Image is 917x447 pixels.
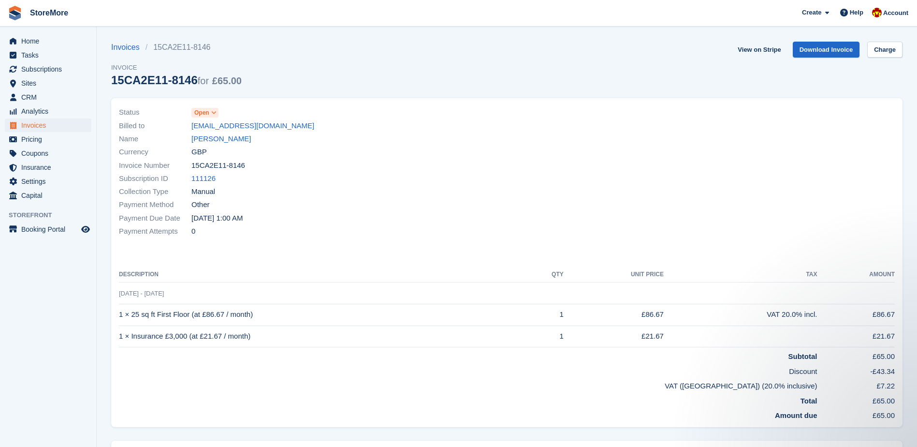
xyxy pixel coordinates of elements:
span: Analytics [21,104,79,118]
td: £86.67 [817,304,895,326]
span: [DATE] - [DATE] [119,290,164,297]
span: Subscription ID [119,173,191,184]
a: Charge [867,42,902,58]
img: Store More Team [872,8,882,17]
a: Invoices [111,42,146,53]
a: menu [5,161,91,174]
img: stora-icon-8386f47178a22dfd0bd8f6a31ec36ba5ce8667c1dd55bd0f319d3a0aa187defe.svg [8,6,22,20]
a: menu [5,119,91,132]
span: Invoices [21,119,79,132]
span: Create [802,8,821,17]
td: 1 × 25 sq ft First Floor (at £86.67 / month) [119,304,527,326]
span: Account [883,8,908,18]
td: £86.67 [564,304,664,326]
span: Subscriptions [21,62,79,76]
a: Open [191,107,218,118]
a: Preview store [80,223,91,235]
td: 1 [527,304,564,326]
span: Status [119,107,191,118]
span: Manual [191,186,215,197]
th: QTY [527,267,564,283]
a: menu [5,90,91,104]
td: VAT ([GEOGRAPHIC_DATA]) (20.0% inclusive) [119,377,817,392]
a: menu [5,104,91,118]
strong: Amount due [775,411,817,419]
a: menu [5,34,91,48]
th: Description [119,267,527,283]
a: [EMAIL_ADDRESS][DOMAIN_NAME] [191,120,314,132]
td: -£43.34 [817,362,895,377]
span: CRM [21,90,79,104]
span: GBP [191,147,207,158]
a: menu [5,175,91,188]
span: Invoice Number [119,160,191,171]
span: Payment Attempts [119,226,191,237]
span: Payment Due Date [119,213,191,224]
span: Other [191,199,210,210]
th: Tax [664,267,817,283]
span: Currency [119,147,191,158]
td: Discount [119,362,817,377]
th: Unit Price [564,267,664,283]
span: 0 [191,226,195,237]
td: £21.67 [817,326,895,347]
a: Download Invoice [793,42,860,58]
div: VAT 20.0% incl. [664,309,817,320]
td: 1 [527,326,564,347]
span: Payment Method [119,199,191,210]
a: menu [5,48,91,62]
strong: Total [801,397,817,405]
span: Coupons [21,147,79,160]
span: Open [194,108,209,117]
a: menu [5,189,91,202]
span: Tasks [21,48,79,62]
td: 1 × Insurance £3,000 (at £21.67 / month) [119,326,527,347]
span: Booking Portal [21,223,79,236]
span: Pricing [21,133,79,146]
td: £65.00 [817,347,895,362]
span: Invoice [111,63,242,73]
strong: Subtotal [788,352,817,360]
a: 111126 [191,173,216,184]
span: Home [21,34,79,48]
span: Settings [21,175,79,188]
span: Collection Type [119,186,191,197]
a: menu [5,223,91,236]
span: Help [850,8,863,17]
span: £65.00 [212,75,242,86]
div: 15CA2E11-8146 [111,74,242,87]
span: Storefront [9,210,96,220]
span: Billed to [119,120,191,132]
a: View on Stripe [734,42,785,58]
a: menu [5,76,91,90]
span: Sites [21,76,79,90]
span: Capital [21,189,79,202]
time: 2025-10-01 00:00:00 UTC [191,213,243,224]
a: StoreMore [26,5,72,21]
td: £65.00 [817,392,895,407]
a: menu [5,62,91,76]
td: £65.00 [817,406,895,421]
a: [PERSON_NAME] [191,134,251,145]
nav: breadcrumbs [111,42,242,53]
td: £21.67 [564,326,664,347]
td: £7.22 [817,377,895,392]
span: Name [119,134,191,145]
th: Amount [817,267,895,283]
a: menu [5,133,91,146]
span: 15CA2E11-8146 [191,160,245,171]
a: menu [5,147,91,160]
span: Insurance [21,161,79,174]
span: for [198,75,209,86]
